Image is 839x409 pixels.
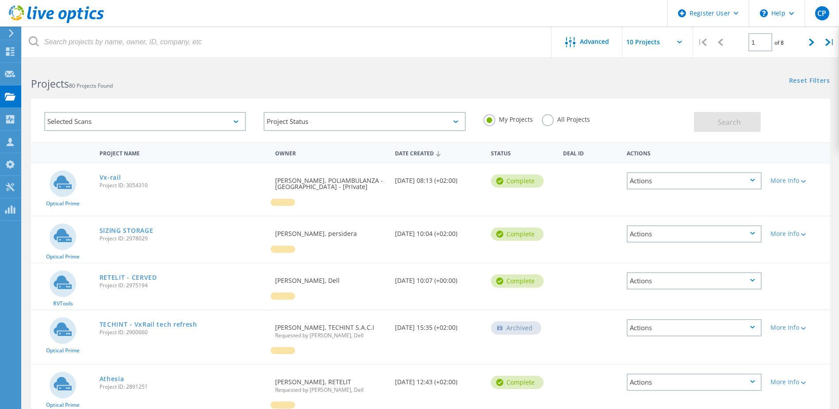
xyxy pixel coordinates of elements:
[22,27,552,58] input: Search projects by name, owner, ID, company, etc
[770,379,826,385] div: More Info
[271,263,391,293] div: [PERSON_NAME], Dell
[100,376,124,382] a: Athesia
[391,163,487,193] div: [DATE] 08:13 (+02:00)
[100,274,157,281] a: RETELIT - CERVED
[491,174,544,188] div: Complete
[789,77,830,85] a: Reset Filters
[9,19,104,25] a: Live Optics Dashboard
[491,376,544,389] div: Complete
[100,330,267,335] span: Project ID: 2900660
[53,301,73,306] span: RVTools
[31,77,69,91] b: Projects
[271,310,391,347] div: [PERSON_NAME], TECHINT S.A.C.I
[542,114,590,123] label: All Projects
[627,374,762,391] div: Actions
[100,283,267,288] span: Project ID: 2975194
[627,319,762,336] div: Actions
[491,321,541,335] div: Archived
[100,236,267,241] span: Project ID: 2978029
[693,27,711,58] div: |
[46,348,80,353] span: Optical Prime
[559,144,623,161] div: Deal Id
[774,39,784,46] span: of 8
[100,174,121,181] a: Vx-rail
[770,324,826,331] div: More Info
[491,274,544,288] div: Complete
[391,263,487,293] div: [DATE] 10:07 (+00:00)
[483,114,533,123] label: My Projects
[46,201,80,206] span: Optical Prime
[622,144,766,161] div: Actions
[275,333,386,338] span: Requested by [PERSON_NAME], Dell
[487,144,559,161] div: Status
[95,144,271,161] div: Project Name
[271,365,391,401] div: [PERSON_NAME], RETELIT
[627,225,762,243] div: Actions
[391,144,487,161] div: Date Created
[44,112,246,131] div: Selected Scans
[100,321,197,328] a: TECHINT - VxRail tech refresh
[817,10,826,17] span: CP
[391,310,487,340] div: [DATE] 15:35 (+02:00)
[580,39,609,45] span: Advanced
[271,163,391,199] div: [PERSON_NAME], POLIAMBULANZA - [GEOGRAPHIC_DATA] - [Private]
[100,228,153,234] a: SIZING STORAGE
[391,365,487,394] div: [DATE] 12:43 (+02:00)
[627,172,762,189] div: Actions
[271,216,391,246] div: [PERSON_NAME], persidera
[46,254,80,259] span: Optical Prime
[271,144,391,161] div: Owner
[627,272,762,289] div: Actions
[264,112,465,131] div: Project Status
[46,402,80,408] span: Optical Prime
[760,9,768,17] svg: \n
[718,117,741,127] span: Search
[391,216,487,246] div: [DATE] 10:04 (+02:00)
[821,27,839,58] div: |
[69,82,113,89] span: 80 Projects Found
[100,183,267,188] span: Project ID: 3054310
[491,228,544,241] div: Complete
[770,177,826,184] div: More Info
[275,387,386,393] span: Requested by [PERSON_NAME], Dell
[694,112,761,132] button: Search
[100,384,267,390] span: Project ID: 2891251
[770,231,826,237] div: More Info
